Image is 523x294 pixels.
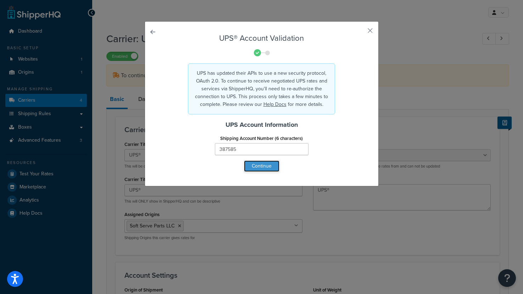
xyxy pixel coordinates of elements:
[263,101,286,108] a: Help Docs
[244,160,279,172] button: Continue
[220,136,303,141] label: Shipping Account Number (6 characters)
[163,34,361,43] h3: UPS® Account Validation
[194,69,329,108] p: UPS has updated their APIs to use a new security protocol, OAuth 2.0. To continue to receive nego...
[163,120,361,130] h4: UPS Account Information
